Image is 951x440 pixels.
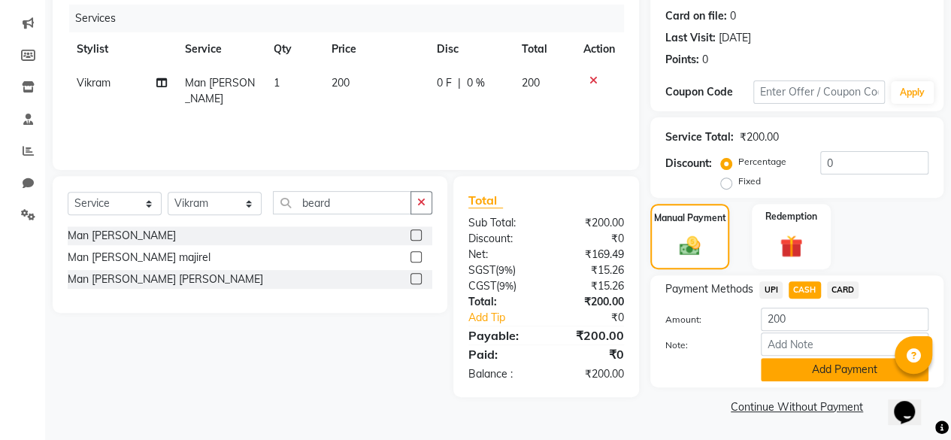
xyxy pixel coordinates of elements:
[468,279,496,293] span: CGST
[546,326,635,344] div: ₹200.00
[665,156,712,171] div: Discount:
[323,32,427,66] th: Price
[719,30,751,46] div: [DATE]
[546,294,635,310] div: ₹200.00
[332,76,350,90] span: 200
[891,81,934,104] button: Apply
[738,155,786,168] label: Percentage
[457,278,547,294] div: ( )
[68,228,176,244] div: Man [PERSON_NAME]
[673,234,707,258] img: _cash.svg
[176,32,264,66] th: Service
[77,76,111,90] span: Vikram
[761,308,928,331] input: Amount
[68,250,210,266] div: Man [PERSON_NAME] majirel
[653,399,940,415] a: Continue Without Payment
[665,84,753,100] div: Coupon Code
[436,75,451,91] span: 0 F
[273,191,411,214] input: Search or Scan
[546,345,635,363] div: ₹0
[457,262,547,278] div: ( )
[738,174,761,188] label: Fixed
[466,75,484,91] span: 0 %
[457,215,547,231] div: Sub Total:
[513,32,574,66] th: Total
[468,263,495,277] span: SGST
[68,272,263,287] div: Man [PERSON_NAME] [PERSON_NAME]
[457,247,547,262] div: Net:
[753,80,885,104] input: Enter Offer / Coupon Code
[457,366,547,382] div: Balance :
[273,76,279,90] span: 1
[654,211,726,225] label: Manual Payment
[457,326,547,344] div: Payable:
[457,75,460,91] span: |
[759,281,783,299] span: UPI
[827,281,859,299] span: CARD
[665,8,727,24] div: Card on file:
[765,210,817,223] label: Redemption
[665,30,716,46] div: Last Visit:
[561,310,635,326] div: ₹0
[546,215,635,231] div: ₹200.00
[185,76,255,105] span: Man [PERSON_NAME]
[264,32,323,66] th: Qty
[499,280,513,292] span: 9%
[654,313,750,326] label: Amount:
[761,358,928,381] button: Add Payment
[730,8,736,24] div: 0
[773,232,810,260] img: _gift.svg
[665,281,753,297] span: Payment Methods
[546,278,635,294] div: ₹15.26
[457,345,547,363] div: Paid:
[702,52,708,68] div: 0
[740,129,779,145] div: ₹200.00
[522,76,540,90] span: 200
[546,366,635,382] div: ₹200.00
[761,332,928,356] input: Add Note
[457,231,547,247] div: Discount:
[468,193,503,208] span: Total
[546,262,635,278] div: ₹15.26
[427,32,512,66] th: Disc
[665,52,699,68] div: Points:
[457,310,561,326] a: Add Tip
[789,281,821,299] span: CASH
[665,129,734,145] div: Service Total:
[546,231,635,247] div: ₹0
[574,32,624,66] th: Action
[68,32,176,66] th: Stylist
[498,264,513,276] span: 9%
[546,247,635,262] div: ₹169.49
[888,380,936,425] iframe: chat widget
[69,5,635,32] div: Services
[654,338,750,352] label: Note:
[457,294,547,310] div: Total:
